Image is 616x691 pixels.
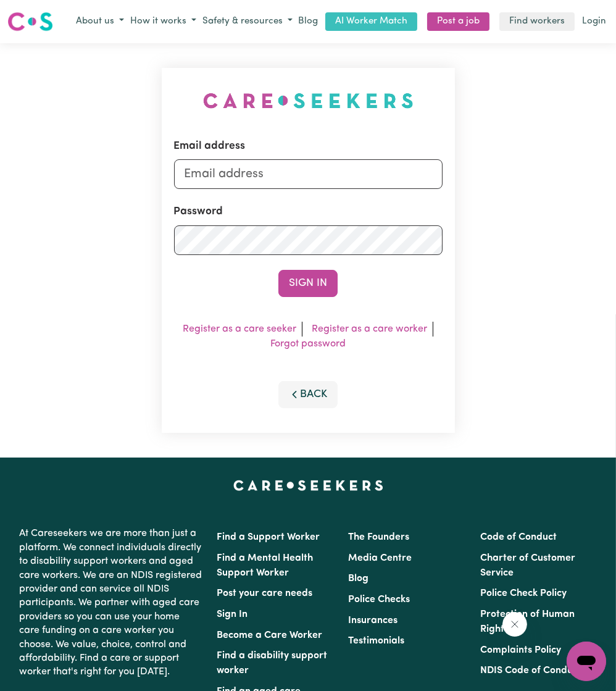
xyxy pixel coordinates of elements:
[217,609,248,619] a: Sign In
[217,532,320,542] a: Find a Support Worker
[480,553,575,578] a: Charter of Customer Service
[199,12,296,32] button: Safety & resources
[174,204,223,220] label: Password
[174,138,246,154] label: Email address
[174,159,443,189] input: Email address
[348,595,410,605] a: Police Checks
[480,609,575,634] a: Protection of Human Rights
[7,7,53,36] a: Careseekers logo
[270,339,346,349] a: Forgot password
[580,12,609,31] a: Login
[427,12,489,31] a: Post a job
[183,324,297,334] a: Register as a care seeker
[7,10,53,33] img: Careseekers logo
[348,574,368,584] a: Blog
[502,612,527,637] iframe: Close message
[127,12,199,32] button: How it works
[348,616,397,626] a: Insurances
[278,381,338,408] button: Back
[480,532,557,542] a: Code of Conduct
[312,324,428,334] a: Register as a care worker
[19,522,202,684] p: At Careseekers we are more than just a platform. We connect individuals directly to disability su...
[480,645,561,655] a: Complaints Policy
[480,666,581,676] a: NDIS Code of Conduct
[217,588,312,598] a: Post your care needs
[348,636,404,646] a: Testimonials
[296,12,320,31] a: Blog
[73,12,127,32] button: About us
[348,532,409,542] a: The Founders
[7,9,75,19] span: Need any help?
[278,270,338,297] button: Sign In
[567,642,606,681] iframe: Button to launch messaging window
[499,12,575,31] a: Find workers
[217,651,327,676] a: Find a disability support worker
[480,588,567,598] a: Police Check Policy
[325,12,417,31] a: AI Worker Match
[348,553,412,563] a: Media Centre
[217,630,322,640] a: Become a Care Worker
[217,553,313,578] a: Find a Mental Health Support Worker
[233,480,383,490] a: Careseekers home page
